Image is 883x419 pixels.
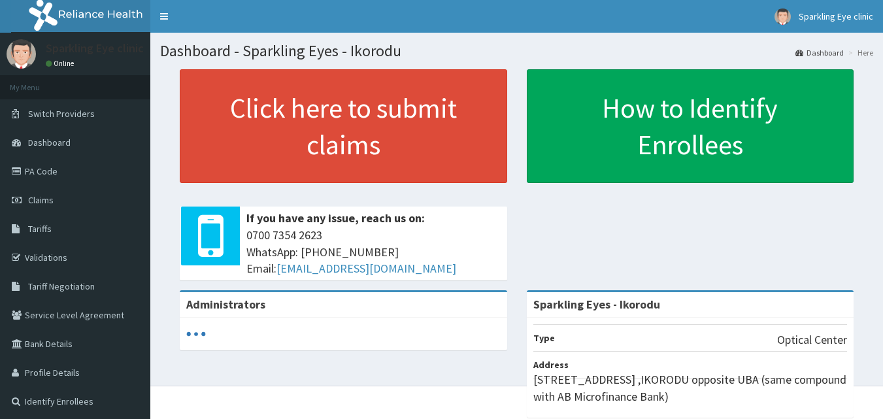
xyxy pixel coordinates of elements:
[246,227,501,277] span: 0700 7354 2623 WhatsApp: [PHONE_NUMBER] Email:
[160,42,873,59] h1: Dashboard - Sparkling Eyes - Ikorodu
[246,210,425,226] b: If you have any issue, reach us on:
[527,69,854,183] a: How to Identify Enrollees
[7,39,36,69] img: User Image
[28,194,54,206] span: Claims
[777,331,847,348] p: Optical Center
[533,371,848,405] p: [STREET_ADDRESS] ,IKORODU opposite UBA (same compound with AB Microfinance Bank)
[28,223,52,235] span: Tariffs
[775,8,791,25] img: User Image
[46,42,144,54] p: Sparkling Eye clinic
[186,297,265,312] b: Administrators
[180,69,507,183] a: Click here to submit claims
[46,59,77,68] a: Online
[28,280,95,292] span: Tariff Negotiation
[28,137,71,148] span: Dashboard
[799,10,873,22] span: Sparkling Eye clinic
[845,47,873,58] li: Here
[795,47,844,58] a: Dashboard
[533,297,660,312] strong: Sparkling Eyes - Ikorodu
[533,332,555,344] b: Type
[533,359,569,371] b: Address
[276,261,456,276] a: [EMAIL_ADDRESS][DOMAIN_NAME]
[28,108,95,120] span: Switch Providers
[186,324,206,344] svg: audio-loading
